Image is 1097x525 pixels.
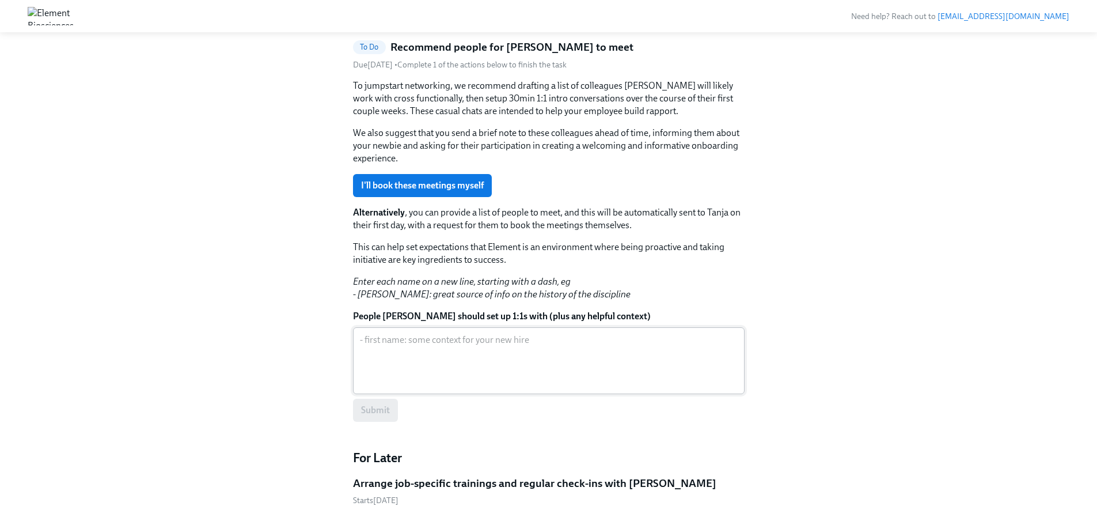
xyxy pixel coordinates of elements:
[353,476,716,491] h5: Arrange job-specific trainings and regular check-ins with [PERSON_NAME]
[353,496,398,505] span: Wednesday, August 27th 2025, 9:00 am
[353,241,745,266] p: This can help set expectations that Element is an environment where being proactive and taking in...
[353,276,631,300] em: Enter each name on a new line, starting with a dash, eg - [PERSON_NAME]: great source of info on ...
[353,59,567,70] div: • Complete 1 of the actions below to finish the task
[353,450,745,467] h4: For Later
[353,174,492,197] button: I'll book these meetings myself
[353,60,394,70] span: Saturday, August 30th 2025, 9:00 am
[353,40,745,70] a: To DoRecommend people for [PERSON_NAME] to meetDue[DATE] •Complete 1 of the actions below to fini...
[353,207,405,218] strong: Alternatively
[851,12,1069,21] span: Need help? Reach out to
[353,43,386,51] span: To Do
[353,127,745,165] p: We also suggest that you send a brief note to these colleagues ahead of time, informing them abou...
[937,12,1069,21] a: [EMAIL_ADDRESS][DOMAIN_NAME]
[353,206,745,232] p: , you can provide a list of people to meet, and this will be automatically sent to Tanja on their...
[361,180,484,191] span: I'll book these meetings myself
[28,7,74,25] img: Element Biosciences
[353,476,745,507] a: Arrange job-specific trainings and regular check-ins with [PERSON_NAME]Starts[DATE]
[353,310,745,323] label: People [PERSON_NAME] should set up 1:1s with (plus any helpful context)
[353,80,745,118] p: To jumpstart networking, we recommend drafting a list of colleagues [PERSON_NAME] will likely wor...
[390,40,633,55] h5: Recommend people for [PERSON_NAME] to meet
